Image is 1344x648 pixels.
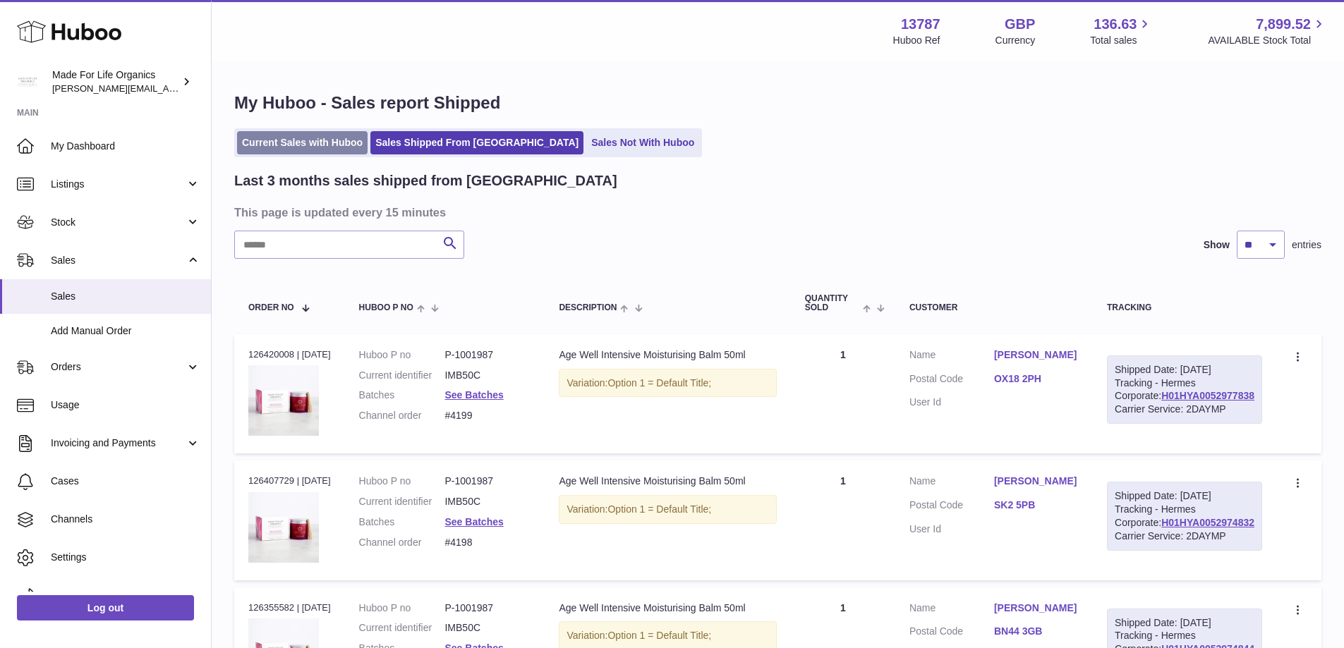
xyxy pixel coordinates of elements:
[444,348,531,362] dd: P-1001987
[994,372,1079,386] a: OX18 2PH
[1107,355,1262,424] div: Tracking - Hermes Corporate:
[359,536,445,549] dt: Channel order
[1115,489,1254,503] div: Shipped Date: [DATE]
[805,294,859,312] span: Quantity Sold
[51,398,200,412] span: Usage
[444,409,531,422] dd: #4199
[359,621,445,635] dt: Current identifier
[994,601,1079,615] a: [PERSON_NAME]
[52,82,358,94] span: [PERSON_NAME][EMAIL_ADDRESS][PERSON_NAME][DOMAIN_NAME]
[359,475,445,488] dt: Huboo P no
[51,551,200,564] span: Settings
[1161,390,1254,401] a: H01HYA0052977838
[559,601,776,615] div: Age Well Intensive Moisturising Balm 50ml
[909,303,1079,312] div: Customer
[607,377,711,389] span: Option 1 = Default Title;
[909,499,994,515] dt: Postal Code
[1115,530,1254,543] div: Carrier Service: 2DAYMP
[893,34,940,47] div: Huboo Ref
[359,601,445,615] dt: Huboo P no
[444,601,531,615] dd: P-1001987
[791,460,895,580] td: 1
[51,324,200,338] span: Add Manual Order
[995,34,1036,47] div: Currency
[359,369,445,382] dt: Current identifier
[444,621,531,635] dd: IMB50C
[248,475,331,487] div: 126407729 | [DATE]
[1115,403,1254,416] div: Carrier Service: 2DAYMP
[559,348,776,362] div: Age Well Intensive Moisturising Balm 50ml
[359,515,445,529] dt: Batches
[444,516,503,527] a: See Batches
[1090,15,1153,47] a: 136.63 Total sales
[51,216,186,229] span: Stock
[248,348,331,361] div: 126420008 | [DATE]
[51,475,200,488] span: Cases
[559,495,776,524] div: Variation:
[17,71,38,92] img: geoff.winwood@madeforlifeorganics.com
[359,348,445,362] dt: Huboo P no
[248,492,319,563] img: age-well-intensive-moisturising-balm-50ml-imb50c-1.jpg
[248,303,294,312] span: Order No
[444,475,531,488] dd: P-1001987
[909,396,994,409] dt: User Id
[1256,15,1311,34] span: 7,899.52
[1292,238,1321,252] span: entries
[909,601,994,618] dt: Name
[1161,517,1254,528] a: H01HYA0052974832
[559,369,776,398] div: Variation:
[901,15,940,34] strong: 13787
[51,513,200,526] span: Channels
[444,369,531,382] dd: IMB50C
[52,68,179,95] div: Made For Life Organics
[909,475,994,491] dt: Name
[234,171,617,190] h2: Last 3 months sales shipped from [GEOGRAPHIC_DATA]
[359,303,413,312] span: Huboo P no
[234,92,1321,114] h1: My Huboo - Sales report Shipped
[1107,303,1262,312] div: Tracking
[51,254,186,267] span: Sales
[17,595,194,621] a: Log out
[559,475,776,488] div: Age Well Intensive Moisturising Balm 50ml
[359,409,445,422] dt: Channel order
[359,389,445,402] dt: Batches
[51,178,186,191] span: Listings
[607,503,711,515] span: Option 1 = Default Title;
[909,348,994,365] dt: Name
[51,589,200,602] span: Returns
[1094,15,1137,34] span: 136.63
[51,360,186,374] span: Orders
[559,303,617,312] span: Description
[237,131,368,154] a: Current Sales with Huboo
[1204,238,1230,252] label: Show
[607,630,711,641] span: Option 1 = Default Title;
[444,389,503,401] a: See Batches
[994,625,1079,638] a: BN44 3GB
[994,348,1079,362] a: [PERSON_NAME]
[1090,34,1153,47] span: Total sales
[359,495,445,508] dt: Current identifier
[586,131,699,154] a: Sales Not With Huboo
[1107,482,1262,551] div: Tracking - Hermes Corporate:
[909,522,994,536] dt: User Id
[444,536,531,549] dd: #4198
[1005,15,1035,34] strong: GBP
[51,436,186,450] span: Invoicing and Payments
[1208,34,1327,47] span: AVAILABLE Stock Total
[370,131,583,154] a: Sales Shipped From [GEOGRAPHIC_DATA]
[909,372,994,389] dt: Postal Code
[234,204,1318,220] h3: This page is updated every 15 minutes
[1115,616,1254,630] div: Shipped Date: [DATE]
[248,365,319,436] img: age-well-intensive-moisturising-balm-50ml-imb50c-1.jpg
[51,290,200,303] span: Sales
[1115,363,1254,377] div: Shipped Date: [DATE]
[444,495,531,508] dd: IMB50C
[1208,15,1327,47] a: 7,899.52 AVAILABLE Stock Total
[51,140,200,153] span: My Dashboard
[994,499,1079,512] a: SK2 5PB
[248,601,331,614] div: 126355582 | [DATE]
[994,475,1079,488] a: [PERSON_NAME]
[791,334,895,453] td: 1
[909,625,994,642] dt: Postal Code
